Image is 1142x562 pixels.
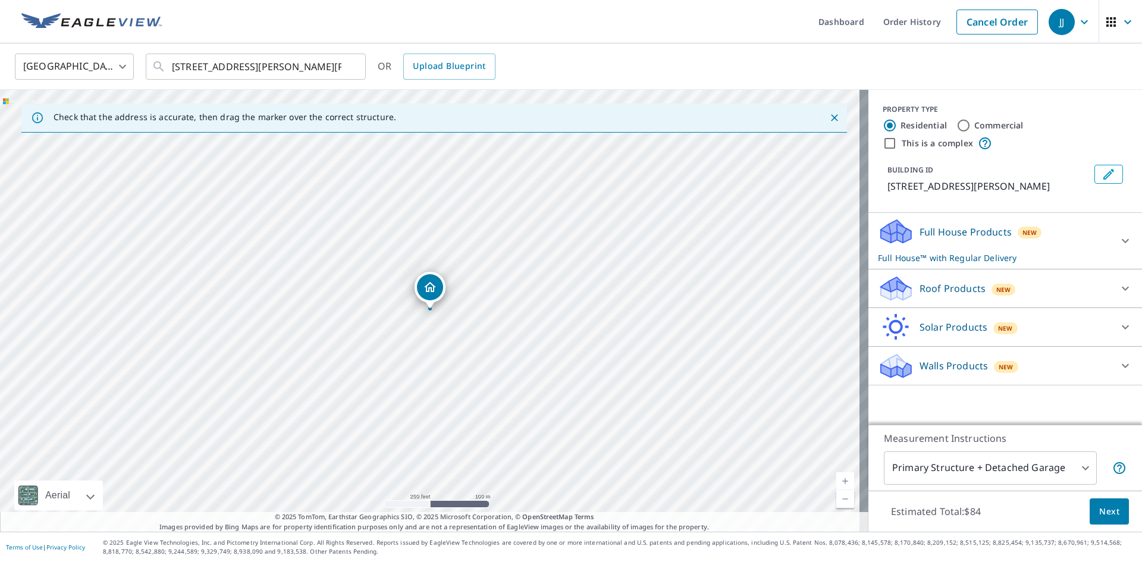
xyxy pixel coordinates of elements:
[920,281,986,296] p: Roof Products
[827,110,842,125] button: Close
[1094,165,1123,184] button: Edit building 1
[878,274,1132,303] div: Roof ProductsNew
[884,451,1097,485] div: Primary Structure + Detached Garage
[901,120,947,131] label: Residential
[14,481,103,510] div: Aerial
[884,431,1127,445] p: Measurement Instructions
[6,543,43,551] a: Terms of Use
[54,112,396,123] p: Check that the address is accurate, then drag the marker over the correct structure.
[413,59,485,74] span: Upload Blueprint
[1022,228,1037,237] span: New
[15,50,134,83] div: [GEOGRAPHIC_DATA]
[902,137,973,149] label: This is a complex
[883,104,1128,115] div: PROPERTY TYPE
[403,54,495,80] a: Upload Blueprint
[1099,504,1119,519] span: Next
[836,490,854,508] a: Current Level 17, Zoom Out
[46,543,85,551] a: Privacy Policy
[878,252,1111,264] p: Full House™ with Regular Delivery
[1112,461,1127,475] span: Your report will include the primary structure and a detached garage if one exists.
[415,272,445,309] div: Dropped pin, building 1, Residential property, 1516 Wickham Dr Burleson, TX 76028
[920,320,987,334] p: Solar Products
[575,512,594,521] a: Terms
[275,512,594,522] span: © 2025 TomTom, Earthstar Geographics SIO, © 2025 Microsoft Corporation, ©
[1090,498,1129,525] button: Next
[920,225,1012,239] p: Full House Products
[878,351,1132,380] div: Walls ProductsNew
[878,218,1132,264] div: Full House ProductsNewFull House™ with Regular Delivery
[887,165,933,175] p: BUILDING ID
[172,50,341,83] input: Search by address or latitude-longitude
[956,10,1038,34] a: Cancel Order
[878,313,1132,341] div: Solar ProductsNew
[887,179,1090,193] p: [STREET_ADDRESS][PERSON_NAME]
[881,498,990,525] p: Estimated Total: $84
[42,481,74,510] div: Aerial
[378,54,495,80] div: OR
[998,324,1013,333] span: New
[999,362,1014,372] span: New
[522,512,572,521] a: OpenStreetMap
[21,13,162,31] img: EV Logo
[6,544,85,551] p: |
[996,285,1011,294] span: New
[836,472,854,490] a: Current Level 17, Zoom In
[103,538,1136,556] p: © 2025 Eagle View Technologies, Inc. and Pictometry International Corp. All Rights Reserved. Repo...
[920,359,988,373] p: Walls Products
[1049,9,1075,35] div: JJ
[974,120,1024,131] label: Commercial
